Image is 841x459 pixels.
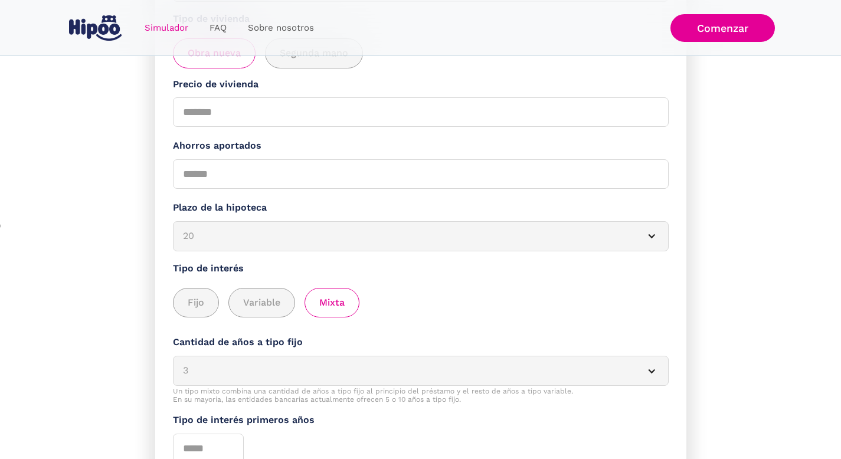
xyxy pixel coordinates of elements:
a: home [67,11,125,45]
div: 20 [183,229,630,244]
a: Simulador [134,17,199,40]
a: Comenzar [670,14,775,42]
div: 3 [183,363,630,378]
label: Cantidad de años a tipo fijo [173,335,669,350]
a: Sobre nosotros [237,17,325,40]
div: add_description_here [173,288,669,318]
label: Precio de vivienda [173,77,669,92]
label: Tipo de interés primeros años [173,413,669,428]
span: Fijo [188,296,204,310]
label: Ahorros aportados [173,139,669,153]
span: Variable [243,296,280,310]
span: Mixta [319,296,345,310]
a: FAQ [199,17,237,40]
label: Plazo de la hipoteca [173,201,669,215]
article: 3 [173,356,669,386]
article: 20 [173,221,669,251]
div: Un tipo mixto combina una cantidad de años a tipo fijo al principio del préstamo y el resto de añ... [173,387,669,404]
label: Tipo de interés [173,261,669,276]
